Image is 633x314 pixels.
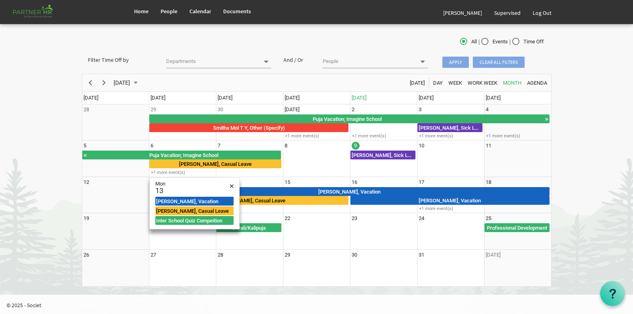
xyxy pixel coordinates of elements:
div: [PERSON_NAME], Sick Leave [418,124,482,132]
div: Sunday, October 26, 2025 [83,251,89,259]
span: All [460,38,477,45]
div: Thursday, October 16, 2025 [352,178,357,186]
button: Next [98,77,109,88]
div: Diwali/Kalipuja Begin From Tuesday, October 21, 2025 at 12:00:00 AM GMT+05:30 Ends At Wednesday, ... [216,223,281,232]
div: Tuesday, October 28, 2025 [218,251,223,259]
a: Log Out [527,2,558,24]
div: Mon [155,181,226,187]
span: Home [134,8,149,15]
span: Supervised [494,9,521,16]
div: Wednesday, October 29, 2025 [285,251,290,259]
span: Apply [442,57,469,68]
span: [DATE] [352,95,366,101]
span: Work Week [467,78,498,88]
span: Documents [223,8,251,15]
div: Professional Development [485,224,549,232]
div: Priti Pall, Sick Leave Begin From Friday, October 3, 2025 at 12:00:00 AM GMT+05:30 Ends At Friday... [417,123,482,132]
div: +1 more event(s) [417,206,484,212]
span: [DATE] [218,95,232,101]
div: Puja Vacation Begin From Monday, September 29, 2025 at 12:00:00 AM GMT+05:30 Ends At Wednesday, O... [149,114,550,123]
span: Week [448,78,463,88]
button: October 2025 [112,77,141,88]
div: Wednesday, October 15, 2025 [285,178,290,186]
div: October 2025 [111,74,142,91]
h2: Calendar [88,18,545,26]
div: [PERSON_NAME], Vacation [351,196,549,204]
div: Inter School Quiz Compeition Begin From Monday, October 13, 2025 at 12:00:00 AM GMT+05:30 Ends At... [155,216,234,225]
div: [PERSON_NAME], Casual Leave [150,160,281,168]
div: [PERSON_NAME], Vacation [150,188,549,196]
span: [DATE] [83,95,98,101]
div: Saturday, October 25, 2025 [486,214,491,222]
span: [DATE] [409,78,425,88]
div: +1 more event(s) [149,169,216,175]
div: Sunday, October 19, 2025 [83,214,89,222]
div: Sunday, October 5, 2025 [83,142,86,150]
div: Friday, October 24, 2025 [419,214,424,222]
div: Friday, October 10, 2025 [419,142,424,150]
div: Inter School Quiz Compeition [155,217,234,224]
div: Shelly Kashyap, Vacation Begin From Monday, October 13, 2025 at 12:00:00 AM GMT+05:30 Ends At Sat... [155,197,234,206]
span: [DATE] [113,78,131,88]
div: Puja Vacation; Imagine School [88,151,281,159]
div: Sunday, September 28, 2025 [83,106,89,114]
div: Shelly Kashyap, Vacation Begin From Monday, October 13, 2025 at 12:00:00 AM GMT+05:30 Ends At Sat... [149,187,550,196]
button: Work Week [466,77,499,88]
div: Saturday, October 11, 2025 [486,142,491,150]
button: Day [431,77,444,88]
span: [DATE] [486,95,501,101]
button: Month [501,77,523,88]
div: Smitha Mol T Y, Other (Specify) Begin From Monday, September 29, 2025 at 12:00:00 AM GMT+05:30 En... [149,123,348,132]
div: Ariga Raveendra, Casual Leave Begin From Monday, October 13, 2025 at 12:00:00 AM GMT+05:30 Ends A... [149,196,348,205]
div: Puja Vacation Begin From Monday, September 29, 2025 at 12:00:00 AM GMT+05:30 Ends At Wednesday, O... [82,151,281,159]
div: Monday, October 27, 2025 [151,251,156,259]
div: Thursday, October 9, 2025 [352,142,360,150]
div: Saturday, October 18, 2025 [486,178,491,186]
span: [DATE] [285,95,299,101]
div: Sunday, October 12, 2025 [83,178,89,186]
div: Tuesday, September 30, 2025 [218,106,223,114]
div: next period [97,74,111,91]
div: Monday, October 6, 2025 [151,142,153,150]
div: Friday, October 31, 2025 [419,251,424,259]
div: Wednesday, October 8, 2025 [285,142,287,150]
div: Jasaswini Samanta, Sick Leave Begin From Thursday, October 9, 2025 at 12:00:00 AM GMT+05:30 Ends ... [350,151,415,159]
div: Ariga Raveendra, Casual Leave Begin From Monday, October 13, 2025 at 12:00:00 AM GMT+05:30 Ends A... [155,206,234,215]
p: © 2025 - Societ [6,301,633,309]
div: And / Or [277,56,317,64]
span: Time Off [512,38,544,45]
input: People [323,56,415,67]
div: Saturday, October 4, 2025 [486,106,488,114]
div: Smitha Mol T Y, Other (Specify) [150,124,348,132]
div: | | [395,36,552,48]
span: Events [481,38,508,45]
span: Calendar [189,8,211,15]
span: Day [432,78,444,88]
span: People [161,8,177,15]
a: [PERSON_NAME] [437,2,488,24]
button: Today [408,77,426,88]
div: +1 more event(s) [350,133,417,139]
span: Clear all filters [473,57,525,68]
div: Filter Time Off by [82,56,160,64]
div: [PERSON_NAME], Casual Leave [150,196,348,204]
button: Previous [85,77,96,88]
div: +1 more event(s) [417,133,484,139]
div: Friday, October 17, 2025 [419,178,424,186]
span: Agenda [526,78,548,88]
span: Month [502,78,522,88]
div: 13 [155,187,166,194]
schedule: of October 2025 [82,74,552,287]
div: Close [227,181,237,191]
div: Wednesday, October 1, 2025 [285,106,299,114]
input: Departments [166,56,259,67]
a: Supervised [488,2,527,24]
div: Ariga Raveendra, Vacation Begin From Thursday, October 16, 2025 at 12:00:00 AM GMT+05:30 Ends At ... [350,196,550,205]
div: Monday, September 29, 2025 [151,106,156,114]
div: Puja Vacation; Imagine School [150,115,544,123]
div: Thursday, October 2, 2025 [352,106,354,114]
button: Week [447,77,463,88]
div: [PERSON_NAME], Sick Leave [351,151,415,159]
div: previous period [83,74,97,91]
div: Wednesday, October 22, 2025 [285,214,290,222]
